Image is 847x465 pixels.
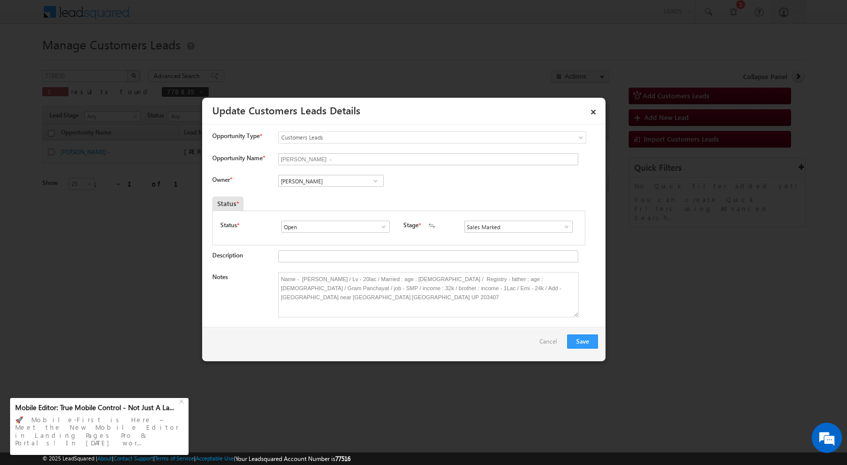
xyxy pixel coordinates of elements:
[113,455,153,461] a: Contact Support
[212,196,244,211] div: Status
[196,455,234,461] a: Acceptable Use
[558,222,570,232] a: Show All Items
[278,175,384,187] input: Type to Search
[278,131,586,144] a: Customers Leads
[42,454,350,463] span: © 2025 LeadSquared | | | | |
[15,413,184,450] div: 🚀 Mobile-First is Here – Meet the New Mobile Editor in Landing Pages Pro & Portals! In [DATE] wor...
[155,455,194,461] a: Terms of Service
[585,101,602,119] a: ×
[97,455,112,461] a: About
[212,273,228,281] label: Notes
[464,221,573,233] input: Type to Search
[369,176,382,186] a: Show All Items
[165,5,190,29] div: Minimize live chat window
[567,335,598,349] button: Save
[17,53,42,66] img: d_60004797649_company_0_60004797649
[403,221,418,230] label: Stage
[375,222,387,232] a: Show All Items
[212,176,232,183] label: Owner
[137,310,183,324] em: Start Chat
[279,133,545,142] span: Customers Leads
[212,154,265,162] label: Opportunity Name
[15,403,177,412] div: Mobile Editor: True Mobile Control - Not Just A La...
[220,221,237,230] label: Status
[335,455,350,462] span: 77516
[176,394,189,407] div: +
[212,131,260,141] span: Opportunity Type
[13,93,184,302] textarea: Type your message and hit 'Enter'
[212,103,360,117] a: Update Customers Leads Details
[52,53,169,66] div: Chat with us now
[235,455,350,462] span: Your Leadsquared Account Number is
[281,221,390,233] input: Type to Search
[539,335,562,354] a: Cancel
[212,251,243,259] label: Description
